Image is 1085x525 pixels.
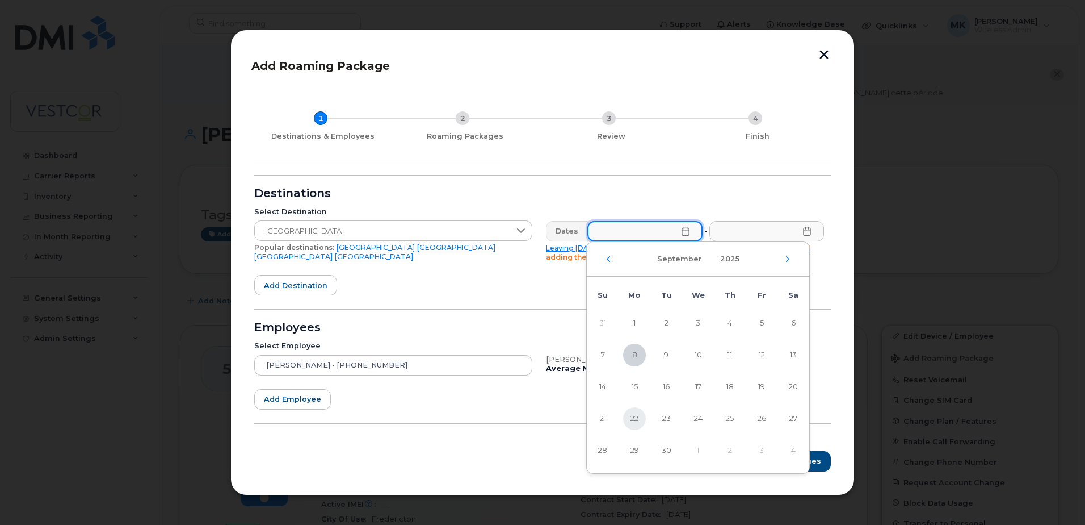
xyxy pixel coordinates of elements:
td: 7 [587,339,619,371]
span: Fr [758,291,766,299]
span: Add destination [264,280,327,291]
button: Previous Month [605,256,612,262]
td: 29 [619,435,650,466]
span: 23 [655,407,678,430]
span: 1 [623,312,646,335]
span: 20 [782,376,805,398]
td: 26 [746,403,777,435]
td: 20 [777,371,809,403]
span: 12 [750,344,773,366]
button: Choose Year [713,249,746,269]
a: Leaving [DATE] [546,244,600,252]
span: Tu [661,291,672,299]
a: [GEOGRAPHIC_DATA] [337,243,415,252]
td: 18 [714,371,746,403]
td: 15 [619,371,650,403]
span: 22 [623,407,646,430]
input: Please fill out this field [587,221,703,241]
td: 10 [682,339,714,371]
span: 8 [623,344,646,366]
span: 16 [655,376,678,398]
input: Search device [254,355,532,376]
span: Popular destinations: [254,243,334,252]
span: 27 [782,407,805,430]
td: 4 [714,307,746,339]
button: Add employee [254,389,331,410]
span: 21 [591,407,614,430]
td: 24 [682,403,714,435]
b: Average Monthly Usage: [546,364,646,373]
td: 17 [682,371,714,403]
a: [GEOGRAPHIC_DATA] [254,252,333,261]
td: 11 [714,339,746,371]
span: Add employee [264,394,321,405]
td: 3 [746,435,777,466]
span: 6 [782,312,805,335]
div: 4 [748,111,762,125]
span: Th [725,291,735,299]
td: 4 [777,435,809,466]
span: Spain [255,221,510,241]
td: 14 [587,371,619,403]
div: Employees [254,323,831,332]
span: 5 [750,312,773,335]
td: 12 [746,339,777,371]
td: 16 [650,371,682,403]
span: We [692,291,705,299]
td: 22 [619,403,650,435]
a: [GEOGRAPHIC_DATA] [335,252,413,261]
span: 30 [655,439,678,462]
div: Select Employee [254,341,532,351]
td: 21 [587,403,619,435]
button: Choose Month [650,249,709,269]
span: 17 [687,376,709,398]
td: 31 [587,307,619,339]
td: 1 [619,307,650,339]
div: Finish [689,132,826,141]
button: Next Month [784,256,791,262]
span: 3 [687,312,709,335]
span: Add Roaming Package [251,59,390,73]
td: 5 [746,307,777,339]
button: Add destination [254,275,337,295]
td: 30 [650,435,682,466]
td: 13 [777,339,809,371]
span: 24 [687,407,709,430]
div: [PERSON_NAME], iPhone, Bell [546,355,824,364]
span: 2 [655,312,678,335]
span: 28 [591,439,614,462]
td: 28 [587,435,619,466]
td: 27 [777,403,809,435]
div: - [702,221,710,241]
span: Sa [788,291,798,299]
td: 8 [619,339,650,371]
td: 2 [714,435,746,466]
div: Roaming Packages [396,132,533,141]
td: 1 [682,435,714,466]
span: Su [598,291,608,299]
div: Choose Date [586,241,810,474]
div: 2 [456,111,469,125]
div: Select Destination [254,207,532,216]
span: 7 [591,344,614,366]
span: 11 [718,344,741,366]
span: Mo [628,291,641,299]
td: 25 [714,403,746,435]
div: Destinations [254,189,831,198]
td: 19 [746,371,777,403]
div: Review [542,132,680,141]
input: Please fill out this field [709,221,824,241]
td: 9 [650,339,682,371]
td: 3 [682,307,714,339]
td: 6 [777,307,809,339]
a: [GEOGRAPHIC_DATA] [417,243,495,252]
span: 19 [750,376,773,398]
span: 15 [623,376,646,398]
span: 13 [782,344,805,366]
span: 29 [623,439,646,462]
span: 9 [655,344,678,366]
span: 10 [687,344,709,366]
span: 26 [750,407,773,430]
span: Please be aware due to time differences we recommend adding the package 1 day earlier to ensure n... [546,244,811,261]
span: 18 [718,376,741,398]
